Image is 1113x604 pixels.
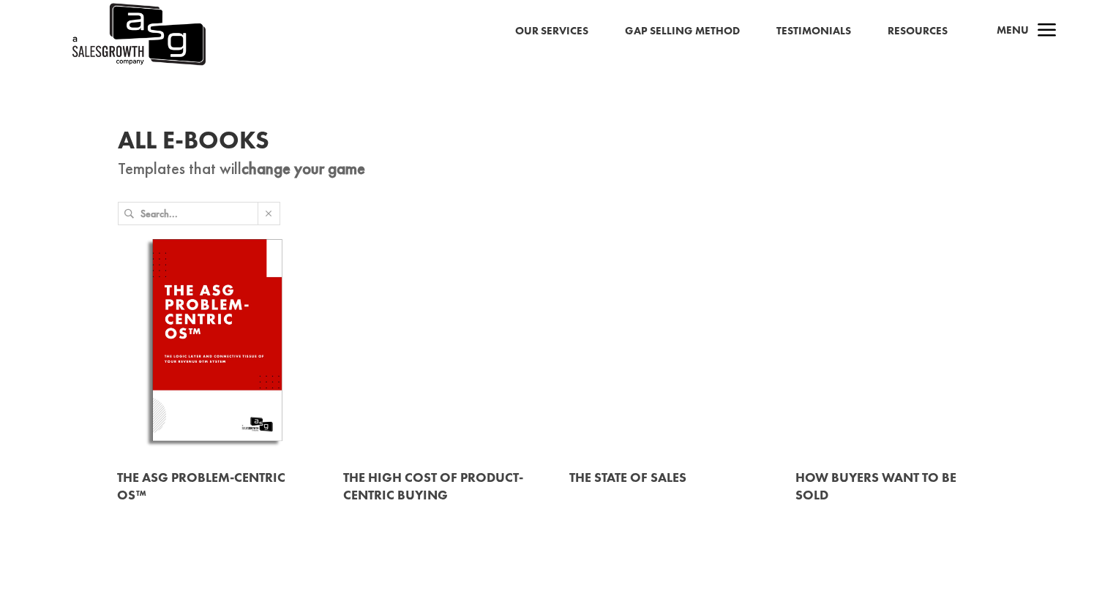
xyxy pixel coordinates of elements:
a: Our Services [515,22,588,41]
span: Menu [997,23,1029,37]
a: Resources [888,22,948,41]
a: Testimonials [776,22,851,41]
h1: All E-Books [118,128,996,160]
span: a [1033,17,1062,46]
p: Templates that will [118,160,996,178]
a: Gap Selling Method [625,22,740,41]
strong: change your game [241,157,365,179]
input: Search... [140,203,258,224]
